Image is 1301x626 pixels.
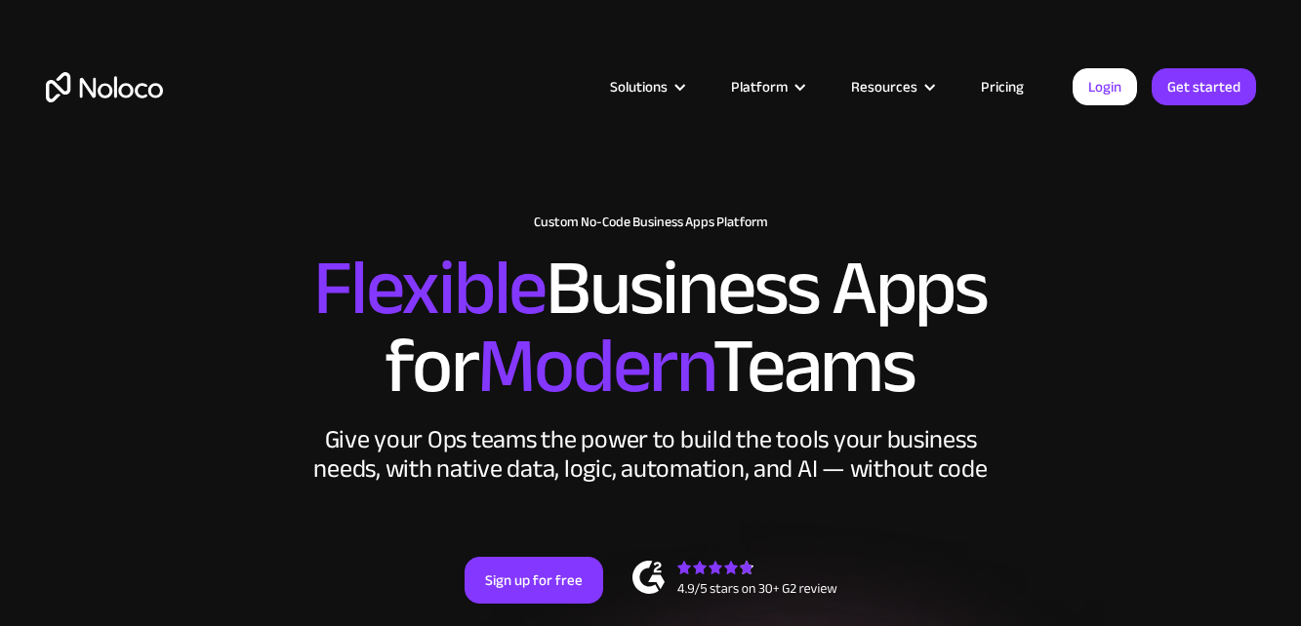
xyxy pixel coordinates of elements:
[46,72,163,102] a: home
[827,74,956,99] div: Resources
[46,215,1256,230] h1: Custom No-Code Business Apps Platform
[851,74,917,99] div: Resources
[610,74,668,99] div: Solutions
[313,215,546,361] span: Flexible
[1152,68,1256,105] a: Get started
[309,425,993,484] div: Give your Ops teams the power to build the tools your business needs, with native data, logic, au...
[731,74,788,99] div: Platform
[477,293,712,439] span: Modern
[46,250,1256,406] h2: Business Apps for Teams
[586,74,707,99] div: Solutions
[465,557,603,604] a: Sign up for free
[956,74,1048,99] a: Pricing
[1073,68,1137,105] a: Login
[707,74,827,99] div: Platform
